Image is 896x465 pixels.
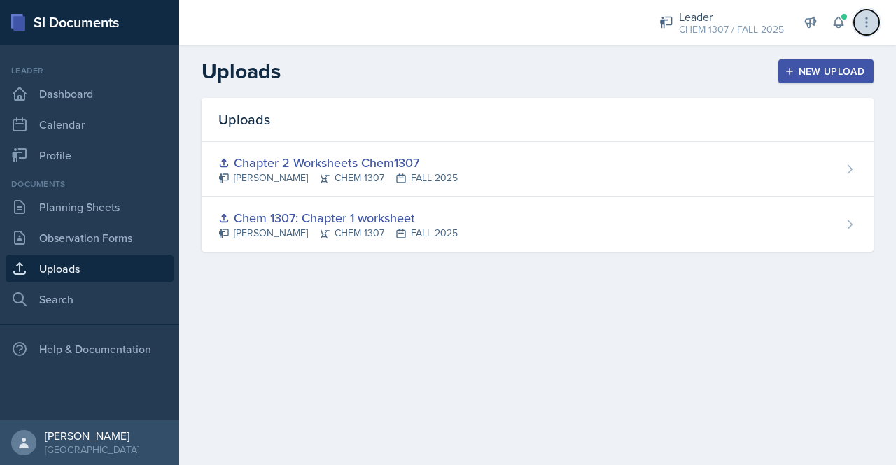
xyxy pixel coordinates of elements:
[6,193,174,221] a: Planning Sheets
[6,80,174,108] a: Dashboard
[679,22,784,37] div: CHEM 1307 / FALL 2025
[202,98,874,142] div: Uploads
[45,429,139,443] div: [PERSON_NAME]
[45,443,139,457] div: [GEOGRAPHIC_DATA]
[218,226,458,241] div: [PERSON_NAME] CHEM 1307 FALL 2025
[218,171,458,185] div: [PERSON_NAME] CHEM 1307 FALL 2025
[787,66,865,77] div: New Upload
[6,255,174,282] a: Uploads
[202,197,874,252] a: Chem 1307: Chapter 1 worksheet [PERSON_NAME]CHEM 1307FALL 2025
[218,208,458,227] div: Chem 1307: Chapter 1 worksheet
[6,335,174,363] div: Help & Documentation
[778,59,874,83] button: New Upload
[6,224,174,252] a: Observation Forms
[6,285,174,313] a: Search
[202,142,874,197] a: Chapter 2 Worksheets Chem1307 [PERSON_NAME]CHEM 1307FALL 2025
[6,64,174,77] div: Leader
[6,141,174,169] a: Profile
[218,153,458,172] div: Chapter 2 Worksheets Chem1307
[6,110,174,138] a: Calendar
[679,8,784,25] div: Leader
[6,178,174,190] div: Documents
[202,59,281,84] h2: Uploads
